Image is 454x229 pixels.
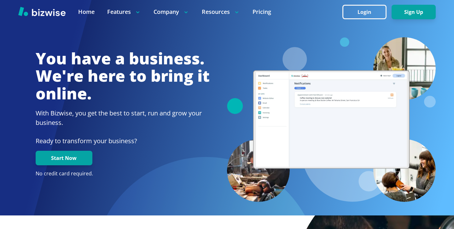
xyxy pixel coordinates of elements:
[18,7,66,16] img: Bizwise Logo
[36,136,210,146] p: Ready to transform your business?
[202,8,240,16] p: Resources
[392,9,436,15] a: Sign Up
[392,5,436,19] button: Sign Up
[107,8,141,16] p: Features
[36,109,210,127] h2: With Bizwise, you get the best to start, run and grow your business.
[36,170,210,177] p: No credit card required.
[36,50,210,103] h1: You have a business. We're here to bring it online.
[36,151,92,165] button: Start Now
[253,8,271,16] a: Pricing
[36,155,92,161] a: Start Now
[78,8,95,16] a: Home
[342,9,392,15] a: Login
[342,5,387,19] button: Login
[154,8,189,16] p: Company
